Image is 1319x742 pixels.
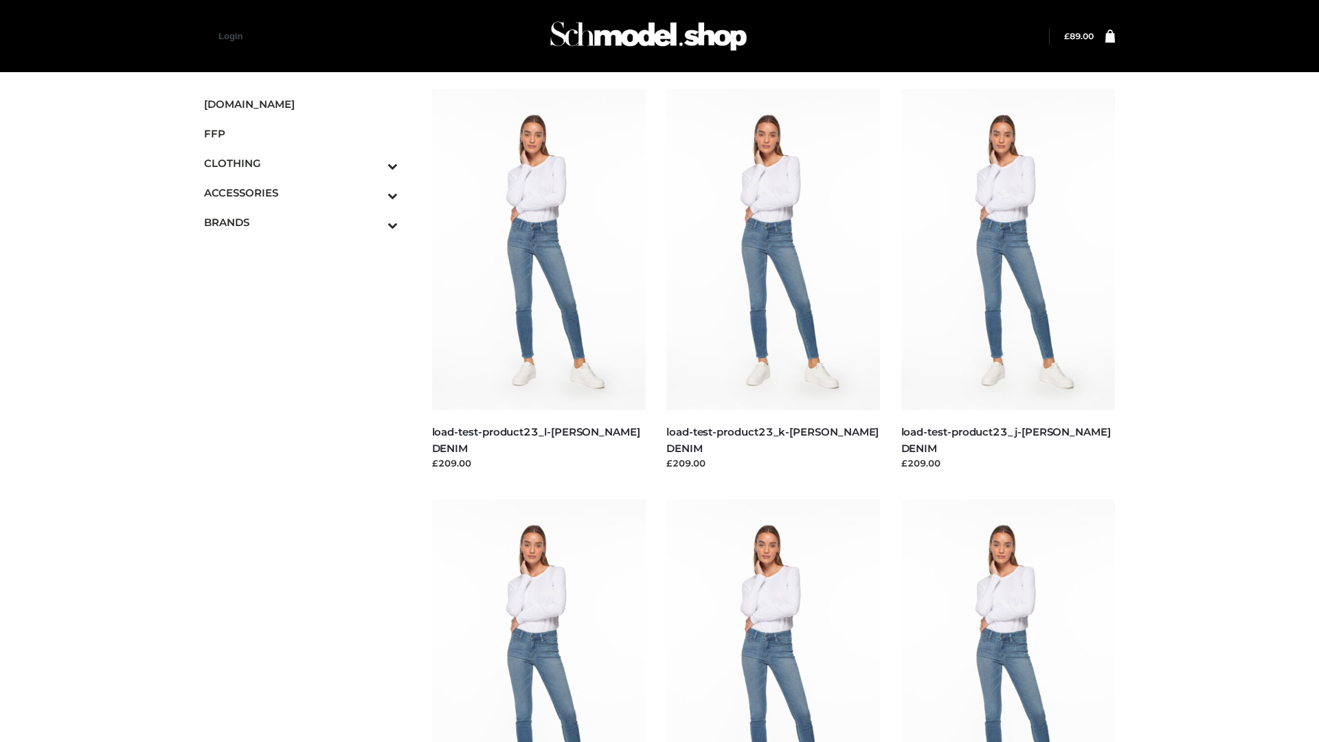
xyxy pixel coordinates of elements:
span: ACCESSORIES [204,185,398,201]
span: £ [1064,31,1070,41]
a: [DOMAIN_NAME] [204,89,398,119]
div: £209.00 [432,456,646,470]
a: FFP [204,119,398,148]
a: CLOTHINGToggle Submenu [204,148,398,178]
a: ACCESSORIESToggle Submenu [204,178,398,207]
a: load-test-product23_j-[PERSON_NAME] DENIM [901,425,1111,454]
span: [DOMAIN_NAME] [204,96,398,112]
div: £209.00 [901,456,1116,470]
button: Toggle Submenu [350,207,398,237]
a: load-test-product23_k-[PERSON_NAME] DENIM [666,425,879,454]
img: Schmodel Admin 964 [545,9,752,63]
a: BRANDSToggle Submenu [204,207,398,237]
a: Login [218,31,243,41]
span: CLOTHING [204,155,398,171]
a: £89.00 [1064,31,1094,41]
span: BRANDS [204,214,398,230]
button: Toggle Submenu [350,178,398,207]
bdi: 89.00 [1064,31,1094,41]
div: £209.00 [666,456,881,470]
button: Toggle Submenu [350,148,398,178]
a: load-test-product23_l-[PERSON_NAME] DENIM [432,425,640,454]
span: FFP [204,126,398,142]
